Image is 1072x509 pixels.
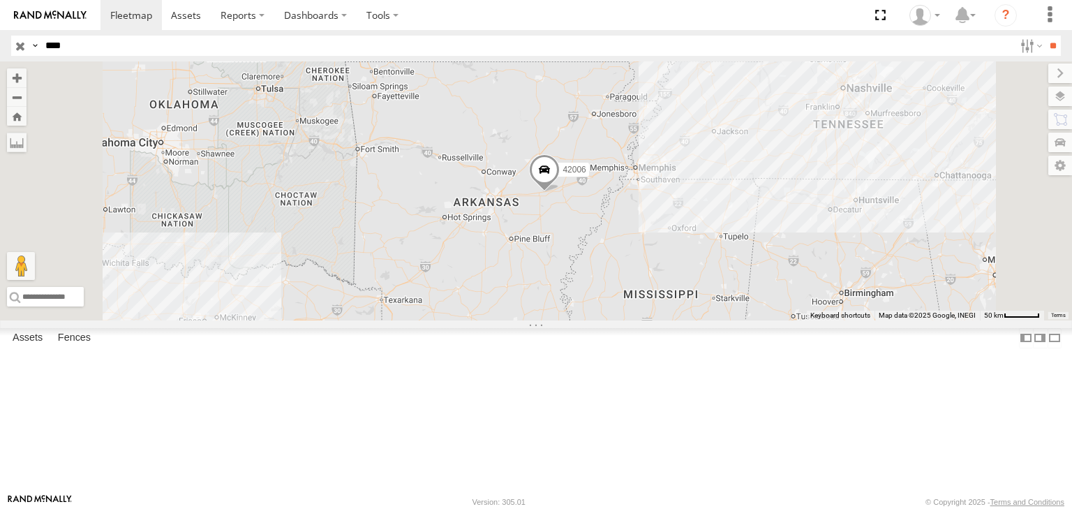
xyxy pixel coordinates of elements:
[51,328,98,348] label: Fences
[904,5,945,26] div: Alfonso Garay
[984,311,1004,319] span: 50 km
[472,498,526,506] div: Version: 305.01
[563,165,586,175] span: 42006
[7,133,27,152] label: Measure
[6,328,50,348] label: Assets
[980,311,1044,320] button: Map Scale: 50 km per 48 pixels
[1015,36,1045,56] label: Search Filter Options
[1048,156,1072,175] label: Map Settings
[1019,328,1033,348] label: Dock Summary Table to the Left
[7,87,27,107] button: Zoom out
[29,36,40,56] label: Search Query
[879,311,976,319] span: Map data ©2025 Google, INEGI
[1048,328,1062,348] label: Hide Summary Table
[14,10,87,20] img: rand-logo.svg
[1033,328,1047,348] label: Dock Summary Table to the Right
[990,498,1064,506] a: Terms and Conditions
[8,495,72,509] a: Visit our Website
[7,252,35,280] button: Drag Pegman onto the map to open Street View
[925,498,1064,506] div: © Copyright 2025 -
[810,311,870,320] button: Keyboard shortcuts
[995,4,1017,27] i: ?
[1051,313,1066,318] a: Terms
[7,107,27,126] button: Zoom Home
[7,68,27,87] button: Zoom in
